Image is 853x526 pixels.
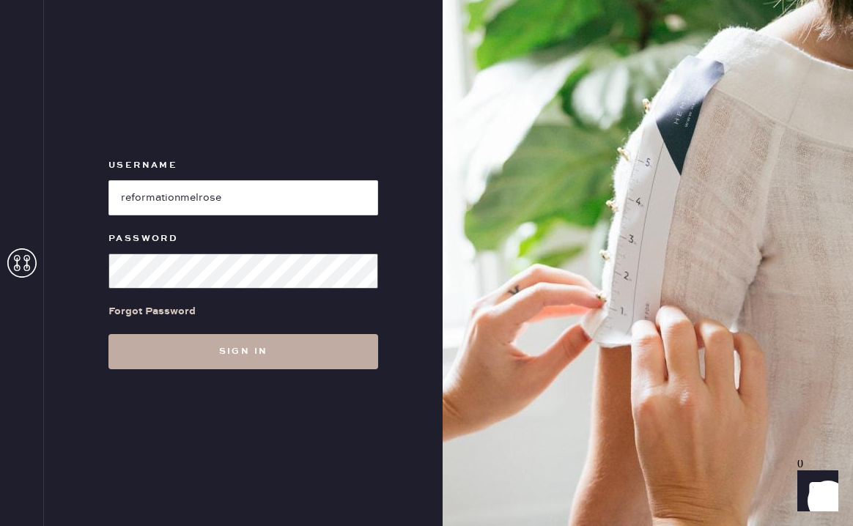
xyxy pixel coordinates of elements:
[108,289,196,334] a: Forgot Password
[108,303,196,319] div: Forgot Password
[108,334,378,369] button: Sign in
[108,230,378,248] label: Password
[108,157,378,174] label: Username
[108,180,378,215] input: e.g. john@doe.com
[783,460,846,523] iframe: Front Chat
